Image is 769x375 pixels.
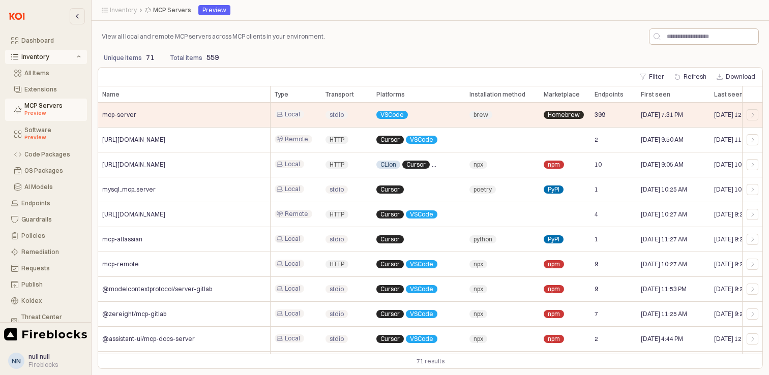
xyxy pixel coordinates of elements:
div: Preview [24,109,81,117]
span: 2 [595,136,598,144]
span: 10 [595,161,602,169]
span: [URL][DOMAIN_NAME] [102,136,165,144]
span: VSCode [410,285,433,293]
span: VSCode [410,210,433,218]
span: 2 [595,335,598,343]
span: [DATE] 12:19 AM [714,335,760,343]
span: npx [474,285,483,293]
span: [DATE] 10:25 AM [641,185,687,194]
span: [URL][DOMAIN_NAME] [102,210,165,218]
span: [DATE] 4:44 PM [641,335,683,343]
button: AI Models [5,180,87,194]
span: Local [285,285,300,293]
button: Koidex [5,294,87,308]
div: Publish [21,281,81,288]
span: npm [548,260,560,268]
div: Remediation [21,248,81,256]
span: HTTP [330,161,344,169]
button: Download [713,71,759,83]
span: 9 [595,285,598,293]
span: mysql_mcp_server [102,185,156,194]
div: Extensions [24,86,81,93]
span: Transport [326,90,354,99]
nav: Breadcrumbs [102,6,190,14]
span: @modelcontextprotocol/server-gitlab [102,285,212,293]
span: brew [474,111,488,119]
p: Unique items [104,53,142,63]
span: HTTP [330,260,344,268]
span: npx [474,161,483,169]
span: Local [285,309,300,318]
span: null null [28,353,50,360]
span: CLion [380,161,396,169]
span: VSCode [410,335,433,343]
span: [DATE] 10:27 AM [641,210,687,218]
div: AI Models [24,183,81,191]
span: npm [548,161,560,169]
button: Remediation [5,245,87,259]
span: npm [548,285,560,293]
span: VSCode [410,136,433,144]
span: Local [285,260,300,268]
span: Homebrew [548,111,580,119]
span: [DATE] 10:02 AM [714,185,760,194]
span: Marketplace [544,90,580,99]
span: Local [285,110,300,118]
span: Name [102,90,120,99]
div: Requests [21,265,81,272]
span: Local [285,160,300,168]
div: Threat Center [21,314,81,329]
div: All Items [24,70,81,77]
span: npm [548,335,560,343]
span: Local [285,334,300,342]
span: stdio [330,111,344,119]
span: Local [285,185,300,193]
span: Platforms [376,90,405,99]
span: 1 [595,235,598,243]
div: Table toolbar [98,354,762,368]
button: Publish [5,277,87,292]
span: stdio [330,285,344,293]
span: @zereight/mcp-gitlab [102,310,166,318]
span: 399 [595,111,605,119]
span: [DATE] 7:31 PM [641,111,683,119]
span: stdio [330,310,344,318]
span: [URL][DOMAIN_NAME] [102,161,165,169]
div: Endpoints [21,200,81,207]
button: MCP Servers [5,99,87,121]
div: Fireblocks [28,361,58,369]
span: [DATE] 9:28 AM [714,235,757,243]
span: [DATE] 9:50 AM [641,136,684,144]
span: stdio [330,185,344,194]
span: mcp-atlassian [102,235,142,243]
span: [DATE] 12:20 PM [714,111,760,119]
span: mcp-remote [102,260,139,268]
span: [DATE] 11:23 AM [714,136,760,144]
span: Cursor [380,335,400,343]
span: [DATE] 11:53 PM [641,285,687,293]
span: npm [548,310,560,318]
div: 71 results [417,356,445,366]
div: Dashboard [21,37,81,44]
div: Koidex [21,297,81,304]
span: [DATE] 9:28 AM [714,285,757,293]
span: Installation method [469,90,525,99]
span: python [474,235,492,243]
button: Extensions [5,82,87,97]
span: 7 [595,310,598,318]
span: 4 [595,210,598,218]
span: Cursor [380,260,400,268]
span: [DATE] 9:28 AM [714,210,757,218]
button: Code Packages [5,147,87,162]
span: [DATE] 11:25 AM [641,310,687,318]
span: [DATE] 11:27 AM [641,235,687,243]
span: npx [474,335,483,343]
span: stdio [330,335,344,343]
p: 71 [146,52,154,63]
span: Cursor [380,185,400,194]
button: Refresh [670,71,711,83]
button: Guardrails [5,212,87,227]
button: Software [5,123,87,145]
span: npx [474,310,483,318]
p: View all local and remote MCP servers across MCP clients in your environment. [102,32,339,41]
